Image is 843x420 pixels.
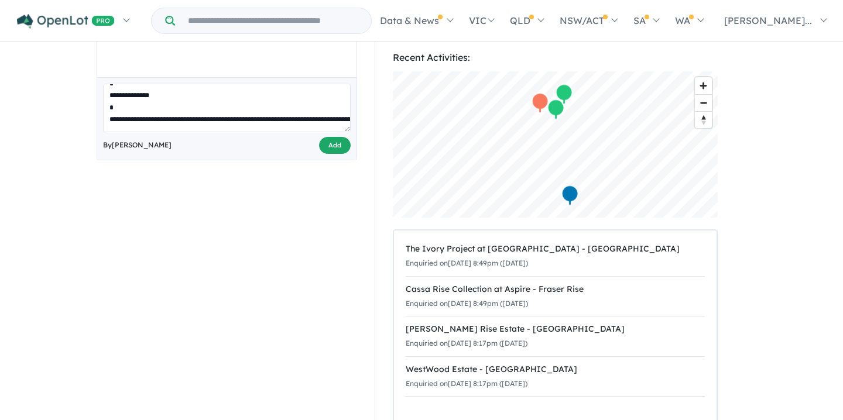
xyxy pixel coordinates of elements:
[556,83,573,105] div: Map marker
[406,283,705,297] div: Cassa Rise Collection at Aspire - Fraser Rise
[406,316,705,357] a: [PERSON_NAME] Rise Estate - [GEOGRAPHIC_DATA]Enquiried on[DATE] 8:17pm ([DATE])
[393,50,718,66] div: Recent Activities:
[695,94,712,111] button: Zoom out
[393,71,718,218] canvas: Map
[406,276,705,317] a: Cassa Rise Collection at Aspire - Fraser RiseEnquiried on[DATE] 8:49pm ([DATE])
[406,236,705,277] a: The Ivory Project at [GEOGRAPHIC_DATA] - [GEOGRAPHIC_DATA]Enquiried on[DATE] 8:49pm ([DATE])
[406,322,705,336] div: [PERSON_NAME] Rise Estate - [GEOGRAPHIC_DATA]
[319,137,351,154] button: Add
[695,77,712,94] button: Zoom in
[695,95,712,111] span: Zoom out
[406,242,705,256] div: The Ivory Project at [GEOGRAPHIC_DATA] - [GEOGRAPHIC_DATA]
[406,339,527,347] small: Enquiried on [DATE] 8:17pm ([DATE])
[695,111,712,128] button: Reset bearing to north
[406,356,705,397] a: WestWood Estate - [GEOGRAPHIC_DATA]Enquiried on[DATE] 8:17pm ([DATE])
[724,15,812,26] span: [PERSON_NAME]...
[406,379,527,388] small: Enquiried on [DATE] 8:17pm ([DATE])
[695,112,712,128] span: Reset bearing to north
[532,92,549,113] div: Map marker
[103,139,172,151] span: By [PERSON_NAME]
[406,363,705,377] div: WestWood Estate - [GEOGRAPHIC_DATA]
[406,299,528,308] small: Enquiried on [DATE] 8:49pm ([DATE])
[561,184,579,206] div: Map marker
[17,14,115,29] img: Openlot PRO Logo White
[177,8,369,33] input: Try estate name, suburb, builder or developer
[547,98,565,120] div: Map marker
[406,259,528,267] small: Enquiried on [DATE] 8:49pm ([DATE])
